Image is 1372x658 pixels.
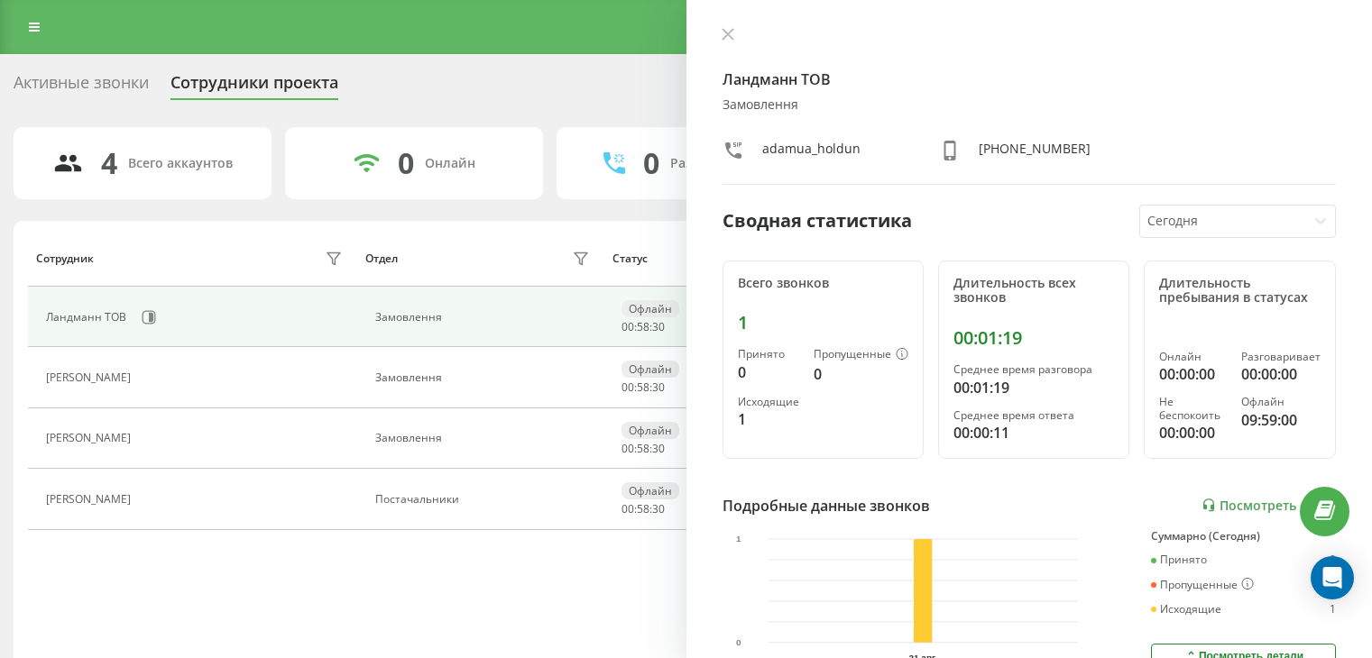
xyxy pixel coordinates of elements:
[375,311,594,324] div: Замовлення
[170,73,338,101] div: Сотрудники проекта
[1151,578,1254,592] div: Пропущенные
[762,140,861,166] div: adamua_holdun
[723,69,1337,90] h4: Ландманн ТОВ
[622,482,679,499] div: Офлайн
[622,443,665,455] div: : :
[425,156,475,171] div: Онлайн
[1311,556,1354,599] div: Open Intercom Messenger
[1159,351,1227,363] div: Онлайн
[637,441,649,456] span: 58
[46,311,131,324] div: Ландманн ТОВ
[738,312,908,334] div: 1
[622,319,634,334] span: 00
[622,503,665,516] div: : :
[14,73,149,101] div: Активные звонки
[622,501,634,516] span: 00
[1241,409,1321,431] div: 09:59:00
[736,637,741,647] text: 0
[1241,351,1321,363] div: Разговаривает
[1151,553,1207,566] div: Принято
[375,432,594,444] div: Замовлення
[375,371,594,384] div: Замовлення
[622,422,679,439] div: Офлайн
[953,422,1115,443] div: 00:00:11
[953,276,1115,306] div: Длительность всех звонков
[670,156,769,171] div: Разговаривают
[128,156,233,171] div: Всего аккаунтов
[738,396,799,408] div: Исходящие
[637,319,649,334] span: 58
[46,371,135,384] div: [PERSON_NAME]
[637,379,649,395] span: 58
[1159,396,1227,422] div: Не беспокоить
[1330,603,1336,616] div: 1
[1330,553,1336,566] div: 0
[738,348,799,361] div: Принято
[738,408,799,430] div: 1
[953,327,1115,349] div: 00:01:19
[643,146,659,180] div: 0
[953,409,1115,422] div: Среднее время ответа
[652,441,665,456] span: 30
[398,146,414,180] div: 0
[738,276,908,291] div: Всего звонков
[1241,396,1321,408] div: Офлайн
[1151,603,1221,616] div: Исходящие
[622,300,679,317] div: Офлайн
[622,381,665,394] div: : :
[622,321,665,334] div: : :
[738,361,799,383] div: 0
[637,501,649,516] span: 58
[622,379,634,395] span: 00
[652,319,665,334] span: 30
[1151,530,1336,543] div: Суммарно (Сегодня)
[652,501,665,516] span: 30
[1159,363,1227,385] div: 00:00:00
[1159,422,1227,443] div: 00:00:00
[612,252,648,265] div: Статус
[723,495,930,516] div: Подробные данные звонков
[1159,276,1321,306] div: Длительность пребывания в статусах
[46,493,135,506] div: [PERSON_NAME]
[736,534,741,544] text: 1
[622,441,634,456] span: 00
[723,97,1337,113] div: Замовлення
[1241,363,1321,385] div: 00:00:00
[1202,498,1336,513] a: Посмотреть отчет
[979,140,1091,166] div: [PHONE_NUMBER]
[723,207,912,234] div: Сводная статистика
[46,432,135,444] div: [PERSON_NAME]
[953,363,1115,376] div: Среднее время разговора
[622,361,679,378] div: Офлайн
[652,379,665,395] span: 30
[375,493,594,506] div: Постачальники
[814,348,908,362] div: Пропущенные
[953,377,1115,398] div: 00:01:19
[101,146,117,180] div: 4
[814,363,908,385] div: 0
[36,252,94,265] div: Сотрудник
[365,252,398,265] div: Отдел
